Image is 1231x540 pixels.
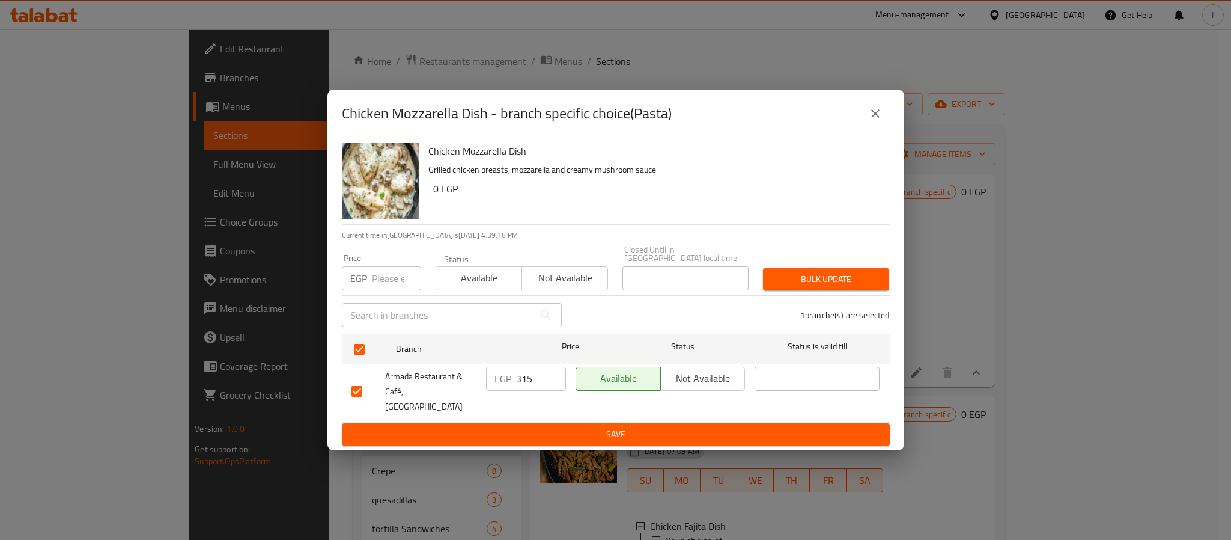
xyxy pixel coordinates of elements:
span: Status is valid till [755,339,880,354]
span: Branch [396,342,521,357]
button: Bulk update [763,268,889,290]
button: Available [576,367,661,391]
span: Bulk update [773,272,880,287]
span: Price [530,339,610,354]
span: Armada Restaurant & Café, [GEOGRAPHIC_DATA] [385,369,476,414]
input: Please enter price [372,266,421,290]
button: Not available [521,266,608,290]
p: Current time in [GEOGRAPHIC_DATA] is [DATE] 4:39:16 PM [342,230,890,241]
h6: Chicken Mozzarella Dish [428,143,880,159]
span: Available [441,269,517,287]
button: Available [436,266,522,290]
p: 1 branche(s) are selected [800,309,890,321]
button: close [861,99,890,128]
p: EGP [494,372,511,386]
span: Status [620,339,745,354]
h6: 0 EGP [433,180,880,197]
input: Search in branches [342,303,534,327]
button: Save [342,423,890,446]
img: Chicken Mozzarella Dish [342,143,419,219]
h2: Chicken Mozzarella Dish - branch specific choice(Pasta) [342,104,672,123]
p: Grilled chicken breasts, mozzarella and creamy mushroom sauce [428,162,880,177]
p: EGP [350,271,367,286]
span: Not available [666,370,741,387]
button: Not available [660,367,746,391]
span: Available [581,370,656,387]
input: Please enter price [516,367,566,391]
span: Save [351,427,880,442]
span: Not available [527,269,603,287]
